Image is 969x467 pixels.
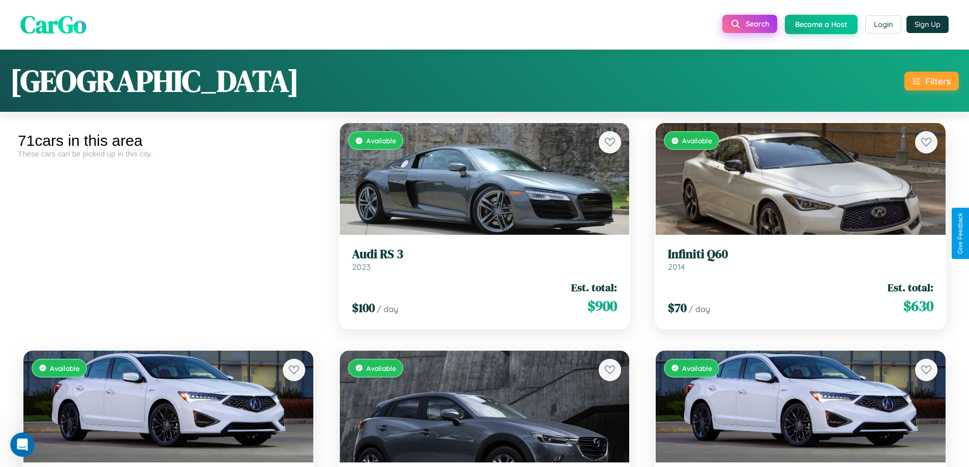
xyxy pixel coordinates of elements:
[352,247,618,262] h3: Audi RS 3
[10,432,35,457] iframe: Intercom live chat
[377,304,398,314] span: / day
[18,149,319,158] div: These cars can be picked up in this city.
[957,213,964,254] div: Give Feedback
[785,15,858,34] button: Become a Host
[50,364,80,372] span: Available
[20,8,86,41] span: CarGo
[571,280,617,295] span: Est. total:
[352,299,375,316] span: $ 100
[906,16,949,33] button: Sign Up
[746,19,769,28] span: Search
[352,247,618,272] a: Audi RS 32023
[904,72,959,90] button: Filters
[925,76,951,86] div: Filters
[722,15,777,33] button: Search
[366,136,396,145] span: Available
[682,364,712,372] span: Available
[689,304,710,314] span: / day
[668,299,687,316] span: $ 70
[588,296,617,316] span: $ 900
[18,132,319,149] div: 71 cars in this area
[10,60,299,102] h1: [GEOGRAPHIC_DATA]
[668,247,933,262] h3: Infiniti Q60
[352,262,370,272] span: 2023
[888,280,933,295] span: Est. total:
[366,364,396,372] span: Available
[682,136,712,145] span: Available
[903,296,933,316] span: $ 630
[668,247,933,272] a: Infiniti Q602014
[865,15,901,34] button: Login
[668,262,685,272] span: 2014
